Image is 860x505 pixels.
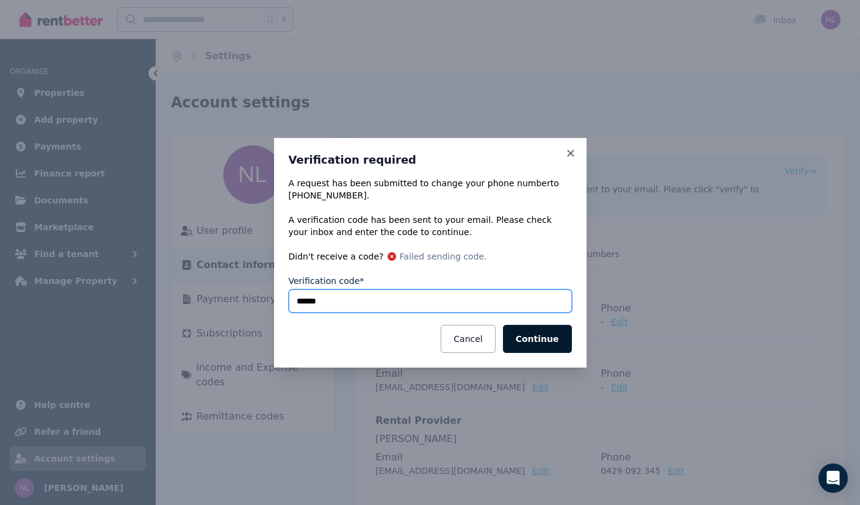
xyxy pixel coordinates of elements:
[289,177,572,202] div: A request has been submitted to change your phone number to [PHONE_NUMBER] .
[818,463,848,493] div: Open Intercom Messenger
[503,325,572,353] button: Continue
[289,153,572,167] h3: Verification required
[289,250,384,263] span: Didn't receive a code?
[441,325,495,353] button: Cancel
[289,275,364,287] label: Verification code*
[400,250,487,263] span: Failed sending code.
[289,214,572,238] p: A verification code has been sent to your email. Please check your inbox and enter the code to co...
